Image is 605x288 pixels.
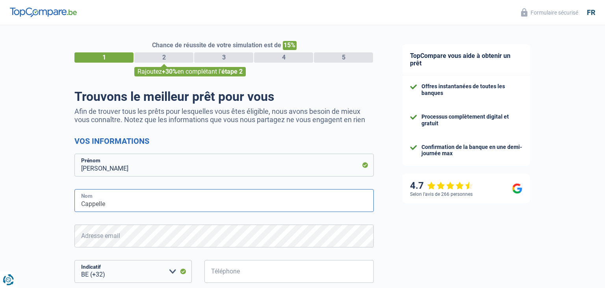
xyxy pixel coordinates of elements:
[74,52,134,63] div: 1
[254,52,313,63] div: 4
[421,144,522,157] div: Confirmation de la banque en une demi-journée max
[283,41,297,50] span: 15%
[402,44,530,75] div: TopCompare vous aide à obtenir un prêt
[314,52,373,63] div: 5
[221,68,243,75] span: étape 2
[10,7,77,17] img: TopCompare Logo
[74,136,374,146] h2: Vos informations
[194,52,253,63] div: 3
[410,180,473,191] div: 4.7
[152,41,281,49] span: Chance de réussite de votre simulation est de
[587,8,595,17] div: fr
[421,83,522,97] div: Offres instantanées de toutes les banques
[134,67,246,76] div: Rajoutez en complétant l'
[74,89,374,104] h1: Trouvons le meilleur prêt pour vous
[516,6,583,19] button: Formulaire sécurisé
[410,191,473,197] div: Selon l’avis de 266 personnes
[74,107,374,124] p: Afin de trouver tous les prêts pour lesquelles vous êtes éligible, nous avons besoin de mieux vou...
[162,68,177,75] span: +30%
[204,260,374,283] input: 401020304
[134,52,193,63] div: 2
[421,113,522,127] div: Processus complètement digital et gratuit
